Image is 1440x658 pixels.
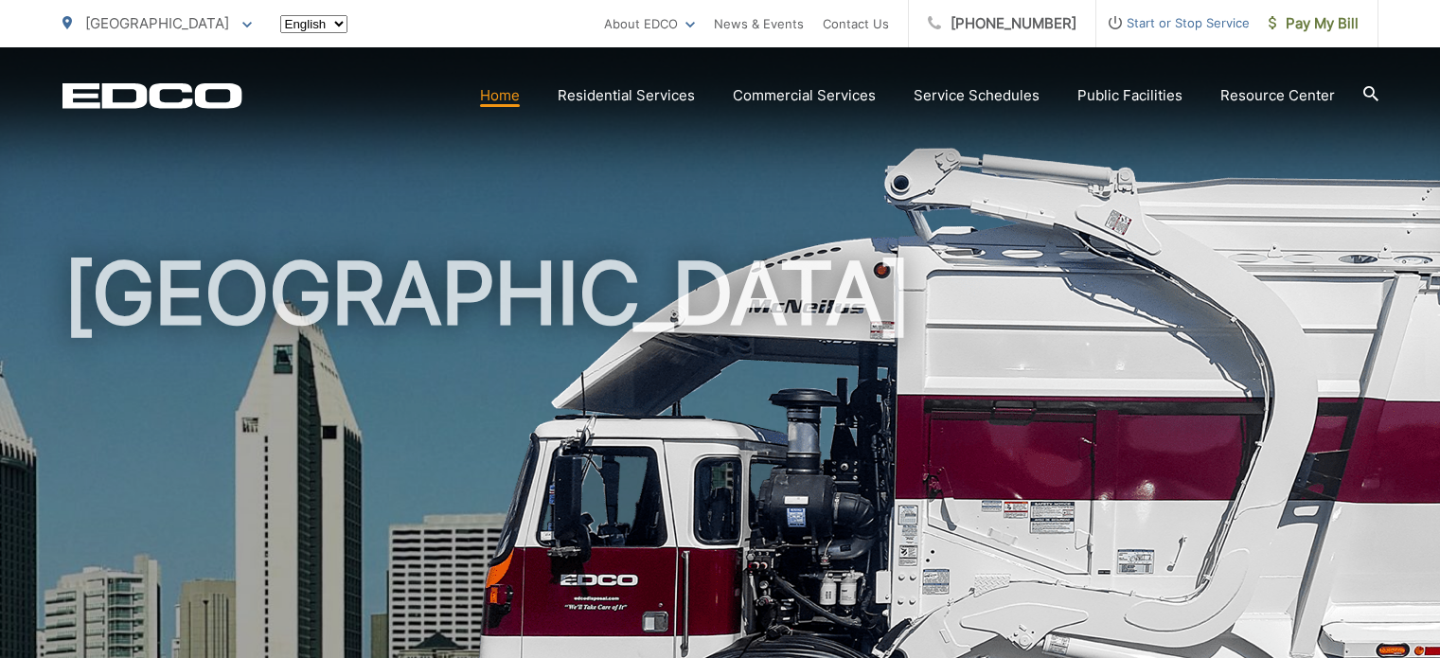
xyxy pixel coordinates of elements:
[823,12,889,35] a: Contact Us
[733,84,876,107] a: Commercial Services
[714,12,804,35] a: News & Events
[558,84,695,107] a: Residential Services
[914,84,1040,107] a: Service Schedules
[604,12,695,35] a: About EDCO
[1077,84,1182,107] a: Public Facilities
[1269,12,1359,35] span: Pay My Bill
[62,82,242,109] a: EDCD logo. Return to the homepage.
[1220,84,1335,107] a: Resource Center
[85,14,229,32] span: [GEOGRAPHIC_DATA]
[480,84,520,107] a: Home
[280,15,347,33] select: Select a language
